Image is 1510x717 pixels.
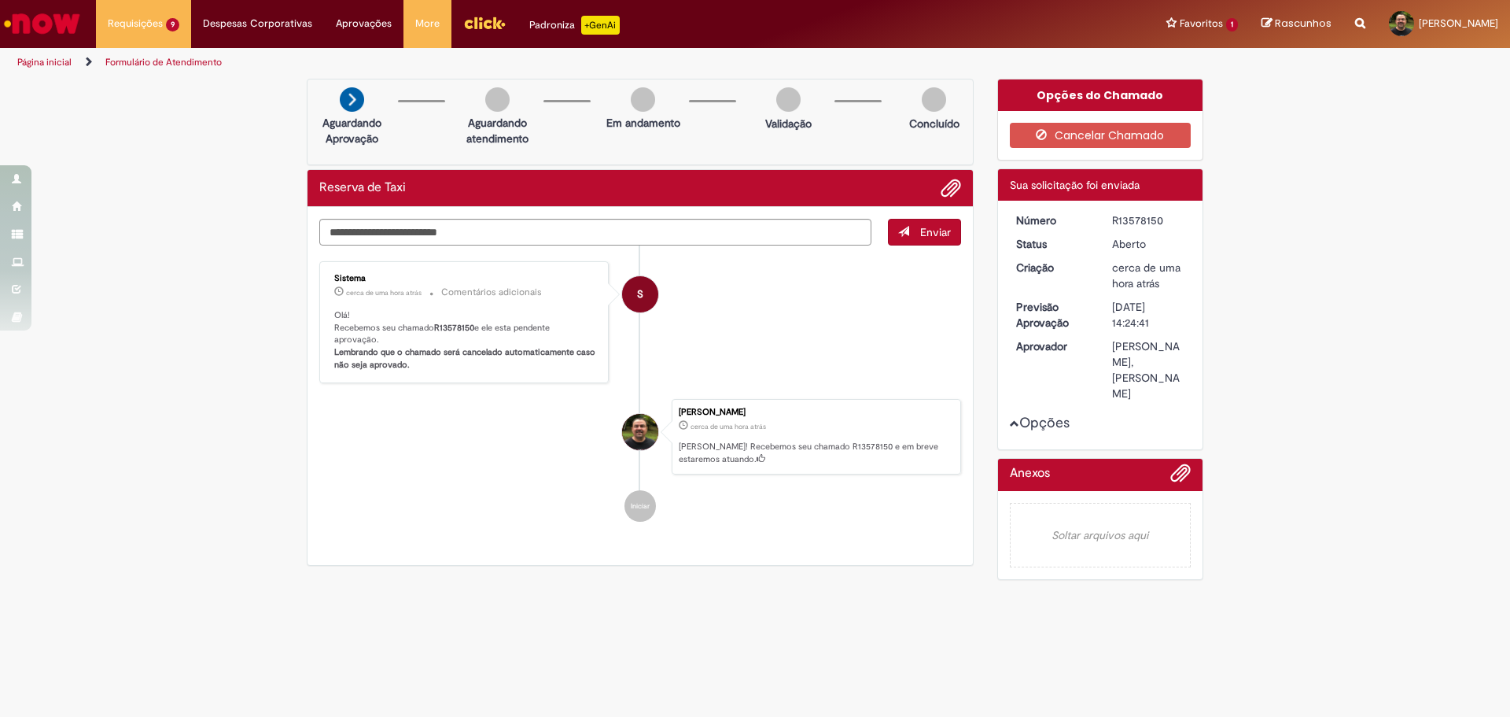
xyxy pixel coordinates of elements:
[12,48,995,77] ul: Trilhas de página
[998,79,1203,111] div: Opções do Chamado
[1112,338,1185,401] div: [PERSON_NAME], [PERSON_NAME]
[1004,213,1101,228] dt: Número
[1112,261,1180,290] time: 29/09/2025 16:24:41
[1004,338,1101,354] dt: Aprovador
[1010,178,1140,192] span: Sua solicitação foi enviada
[776,87,801,112] img: img-circle-grey.png
[17,56,72,68] a: Página inicial
[336,16,392,31] span: Aprovações
[679,441,952,465] p: [PERSON_NAME]! Recebemos seu chamado R13578150 e em breve estaremos atuando.
[485,87,510,112] img: img-circle-grey.png
[1112,213,1185,228] div: R13578150
[1010,123,1191,148] button: Cancelar Chamado
[622,414,658,450] div: Alexandre Cristino Da Silva
[1419,17,1498,30] span: [PERSON_NAME]
[581,16,620,35] p: +GenAi
[415,16,440,31] span: More
[1010,503,1191,567] em: Soltar arquivos aqui
[1004,299,1101,331] dt: Previsão Aprovação
[459,115,536,146] p: Aguardando atendimento
[1261,17,1331,31] a: Rascunhos
[941,178,961,198] button: Adicionar anexos
[334,346,598,371] b: Lembrando que o chamado será cancelado automaticamente caso não seja aprovado.
[1004,236,1101,252] dt: Status
[1170,463,1191,491] button: Adicionar anexos
[105,56,222,68] a: Formulário de Atendimento
[346,288,422,298] time: 29/09/2025 16:24:53
[1112,236,1185,252] div: Aberto
[1004,260,1101,275] dt: Criação
[529,16,620,35] div: Padroniza
[2,8,83,39] img: ServiceNow
[1112,299,1185,331] div: [DATE] 14:24:41
[319,246,961,538] ul: Histórico de tíquete
[1275,16,1331,31] span: Rascunhos
[319,399,961,475] li: Alexandre Cristino Da Silva
[334,274,596,283] div: Sistema
[1180,16,1223,31] span: Favoritos
[1010,467,1050,481] h2: Anexos
[340,87,364,112] img: arrow-next.png
[888,219,961,246] button: Enviar
[606,115,680,131] p: Em andamento
[909,116,959,131] p: Concluído
[166,18,179,31] span: 9
[637,275,643,313] span: S
[334,309,596,371] p: Olá! Recebemos seu chamado e ele esta pendente aprovação.
[319,181,406,195] h2: Reserva de Taxi Histórico de tíquete
[1112,260,1185,291] div: 29/09/2025 16:24:41
[346,288,422,298] span: cerca de uma hora atrás
[319,219,871,246] textarea: Digite sua mensagem aqui...
[765,116,812,131] p: Validação
[434,322,474,334] b: R13578150
[463,11,506,35] img: click_logo_yellow_360x200.png
[631,87,655,112] img: img-circle-grey.png
[679,408,952,417] div: [PERSON_NAME]
[1112,261,1180,290] span: cerca de uma hora atrás
[691,422,766,431] time: 29/09/2025 16:24:41
[203,16,312,31] span: Despesas Corporativas
[108,16,163,31] span: Requisições
[441,286,542,299] small: Comentários adicionais
[314,115,390,146] p: Aguardando Aprovação
[1226,18,1238,31] span: 1
[920,225,951,239] span: Enviar
[691,422,766,431] span: cerca de uma hora atrás
[922,87,946,112] img: img-circle-grey.png
[622,276,658,312] div: System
